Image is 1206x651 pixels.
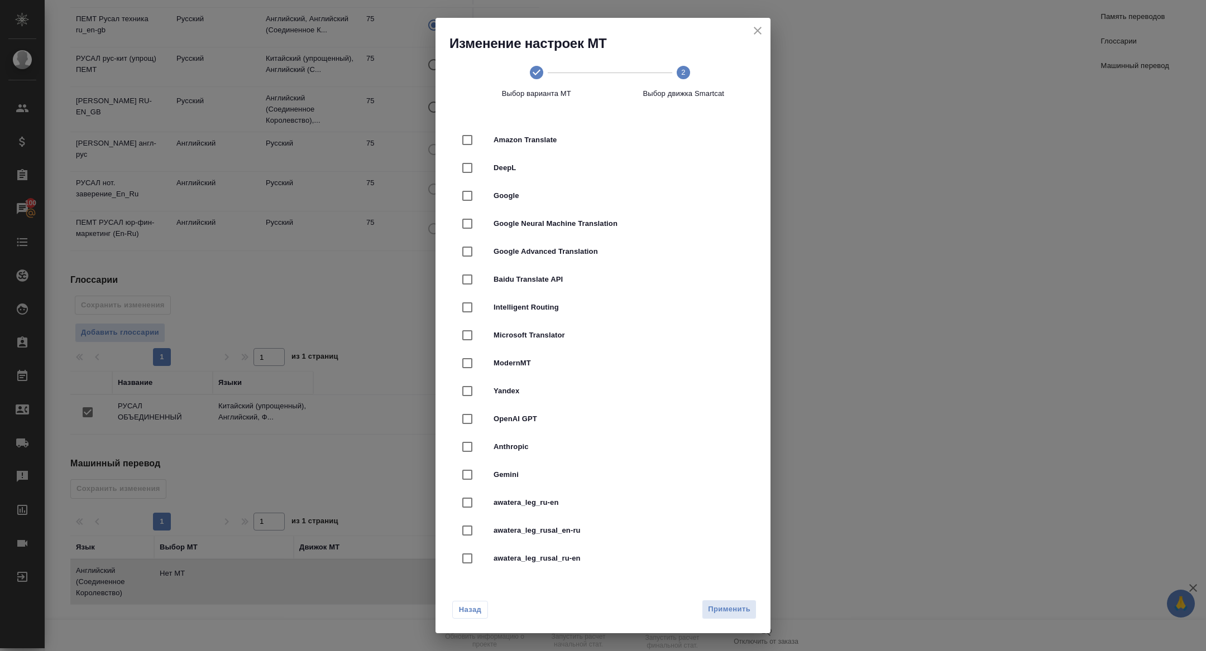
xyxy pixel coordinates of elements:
div: Intelligent Routing [453,293,753,321]
span: Google Advanced Translation [494,246,744,257]
span: Применить [708,603,750,616]
h2: Изменение настроек МТ [449,35,770,52]
div: ModernMT [453,349,753,377]
span: ModernMT [494,358,744,369]
span: Назад [458,604,482,615]
div: Gemini [453,461,753,489]
div: Google [453,182,753,210]
span: Microsoft Translator [494,330,744,341]
div: OpenAI GPT [453,405,753,433]
span: awatera_legal_en-ru_2023 [494,581,744,592]
div: Microsoft Translator [453,321,753,349]
text: 2 [682,68,686,76]
div: Google Neural Machine Translation [453,210,753,238]
span: Google [494,190,744,201]
div: Google Advanced Translation [453,238,753,266]
span: Amazon Translate [494,134,744,146]
span: OpenAI GPT [494,413,744,425]
span: awatera_leg_ru-en [494,497,744,508]
div: Anthropic [453,433,753,461]
button: close [749,22,766,39]
span: Gemini [494,469,744,480]
span: Выбор варианта МТ [467,88,606,99]
span: Baidu Translate API [494,274,744,285]
div: DeepL [453,154,753,182]
button: Назад [452,601,488,619]
span: DeepL [494,162,744,173]
div: Yandex [453,377,753,405]
span: Intelligent Routing [494,302,744,313]
div: awatera_legal_en-ru_2023 [453,572,753,600]
div: awatera_leg_ru-en [453,489,753,517]
span: Google Neural Machine Translation [494,218,744,229]
button: Применить [702,600,757,619]
div: Baidu Translate API [453,266,753,293]
div: awatera_leg_rusal_ru-en [453,544,753,572]
span: awatera_leg_rusal_ru-en [494,553,744,564]
div: awatera_leg_rusal_en-ru [453,517,753,544]
span: awatera_leg_rusal_en-ru [494,525,744,536]
span: Yandex [494,385,744,397]
span: Выбор движка Smartcat [615,88,753,99]
span: Anthropic [494,441,744,452]
div: Amazon Translate [453,126,753,154]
